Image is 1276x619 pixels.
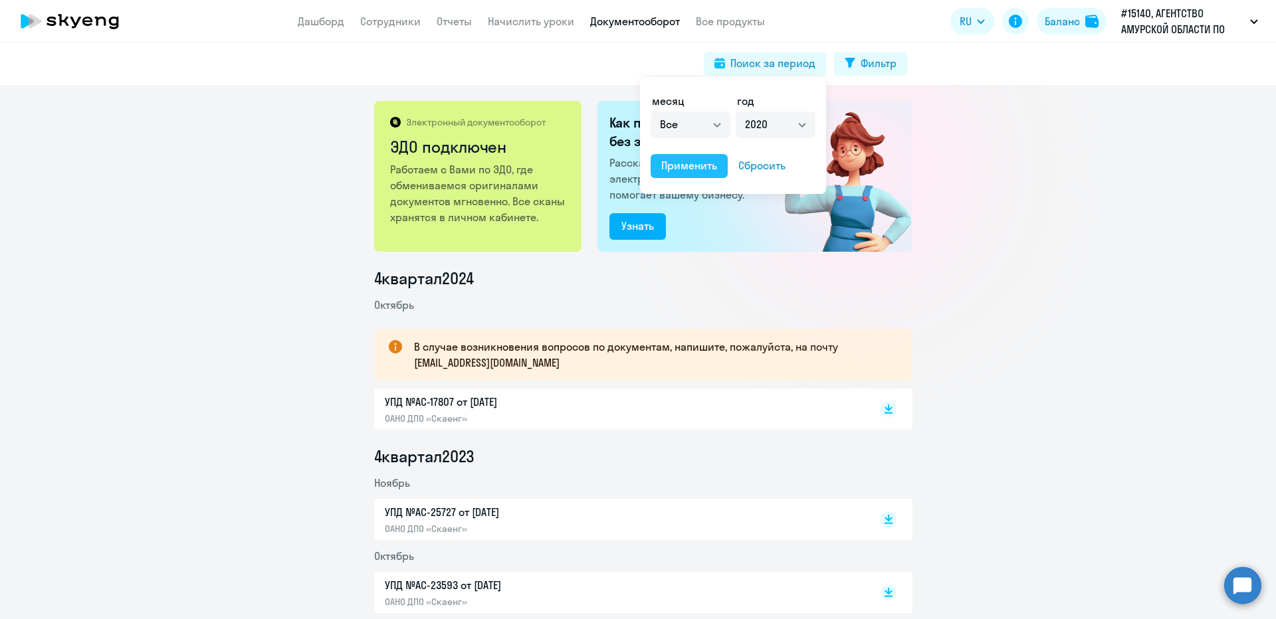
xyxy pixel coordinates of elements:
div: Сбросить [738,157,786,173]
button: Применить [651,154,728,178]
button: Сбросить [728,154,796,178]
div: Применить [661,157,717,173]
span: год [737,94,754,108]
span: месяц [652,94,685,108]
